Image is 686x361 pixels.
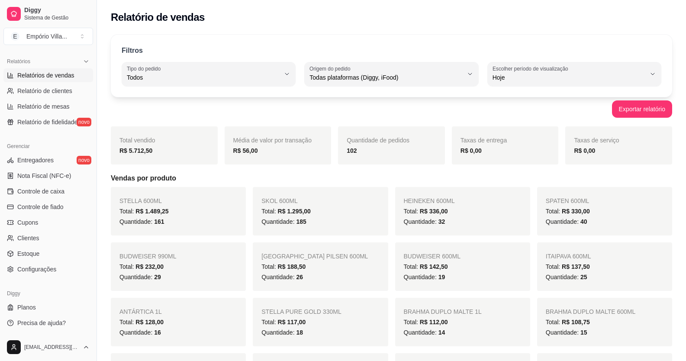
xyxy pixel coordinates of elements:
[278,208,311,215] span: R$ 1.295,00
[233,137,312,144] span: Média de valor por transação
[487,62,661,86] button: Escolher período de visualizaçãoHoje
[119,208,169,215] span: Total:
[3,115,93,129] a: Relatório de fidelidadenovo
[562,319,590,326] span: R$ 108,75
[135,319,164,326] span: R$ 128,00
[119,308,162,315] span: ANTÁRTICA 1L
[546,218,587,225] span: Quantidade:
[3,139,93,153] div: Gerenciar
[438,218,445,225] span: 32
[278,263,306,270] span: R$ 188,50
[546,253,591,260] span: ITAIPAVA 600ML
[580,274,587,280] span: 25
[119,263,164,270] span: Total:
[3,3,93,24] a: DiggySistema de Gestão
[420,208,448,215] span: R$ 336,00
[261,319,306,326] span: Total:
[119,274,161,280] span: Quantidade:
[278,319,306,326] span: R$ 117,00
[461,147,482,154] strong: R$ 0,00
[3,337,93,358] button: [EMAIL_ADDRESS][DOMAIN_NAME]
[127,65,164,72] label: Tipo do pedido
[574,137,619,144] span: Taxas de serviço
[493,73,646,82] span: Hoje
[546,319,590,326] span: Total:
[261,208,311,215] span: Total:
[122,45,143,56] p: Filtros
[26,32,67,41] div: Empório Villa ...
[404,274,445,280] span: Quantidade:
[154,329,161,336] span: 16
[119,147,152,154] strong: R$ 5.712,50
[111,10,205,24] h2: Relatório de vendas
[574,147,595,154] strong: R$ 0,00
[24,14,90,21] span: Sistema de Gestão
[7,58,30,65] span: Relatórios
[17,87,72,95] span: Relatório de clientes
[546,197,589,204] span: SPATEN 600ML
[17,71,74,80] span: Relatórios de vendas
[17,203,64,211] span: Controle de fiado
[580,329,587,336] span: 15
[17,265,56,274] span: Configurações
[3,216,93,229] a: Cupons
[309,65,353,72] label: Origem do pedido
[3,184,93,198] a: Controle de caixa
[119,137,155,144] span: Total vendido
[546,329,587,336] span: Quantidade:
[122,62,296,86] button: Tipo do pedidoTodos
[17,187,64,196] span: Controle de caixa
[3,84,93,98] a: Relatório de clientes
[261,218,306,225] span: Quantidade:
[261,274,303,280] span: Quantidade:
[580,218,587,225] span: 40
[3,287,93,300] div: Diggy
[3,300,93,314] a: Planos
[562,263,590,270] span: R$ 137,50
[24,6,90,14] span: Diggy
[111,173,672,184] h5: Vendas por produto
[438,274,445,280] span: 19
[3,28,93,45] button: Select a team
[11,32,19,41] span: E
[119,218,164,225] span: Quantidade:
[612,100,672,118] button: Exportar relatório
[233,147,258,154] strong: R$ 56,00
[3,169,93,183] a: Nota Fiscal (NFC-e)
[17,171,71,180] span: Nota Fiscal (NFC-e)
[135,208,168,215] span: R$ 1.489,25
[119,319,164,326] span: Total:
[404,218,445,225] span: Quantidade:
[261,308,341,315] span: STELLA PURE GOLD 330ML
[17,102,70,111] span: Relatório de mesas
[404,197,455,204] span: HEINEKEN 600ML
[17,218,38,227] span: Cupons
[404,319,448,326] span: Total:
[404,308,482,315] span: BRAHMA DUPLO MALTE 1L
[3,68,93,82] a: Relatórios de vendas
[3,262,93,276] a: Configurações
[404,208,448,215] span: Total:
[17,234,39,242] span: Clientes
[562,208,590,215] span: R$ 330,00
[404,329,445,336] span: Quantidade:
[304,62,478,86] button: Origem do pedidoTodas plataformas (Diggy, iFood)
[17,249,39,258] span: Estoque
[420,263,448,270] span: R$ 142,50
[296,274,303,280] span: 26
[546,274,587,280] span: Quantidade:
[347,137,409,144] span: Quantidade de pedidos
[17,319,66,327] span: Precisa de ajuda?
[3,100,93,113] a: Relatório de mesas
[296,218,306,225] span: 185
[3,153,93,167] a: Entregadoresnovo
[261,263,306,270] span: Total:
[420,319,448,326] span: R$ 112,00
[154,218,164,225] span: 161
[261,253,368,260] span: [GEOGRAPHIC_DATA] PILSEN 600ML
[17,118,77,126] span: Relatório de fidelidade
[127,73,280,82] span: Todos
[461,137,507,144] span: Taxas de entrega
[347,147,357,154] strong: 102
[119,197,162,204] span: STELLA 600ML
